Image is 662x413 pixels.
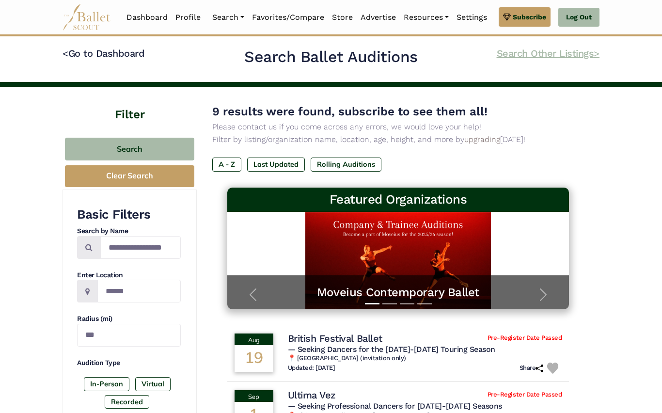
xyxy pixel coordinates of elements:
[288,401,502,411] span: — Seeking Professional Dancers for [DATE]-[DATE] Seasons
[172,7,205,28] a: Profile
[235,191,562,208] h3: Featured Organizations
[212,105,488,118] span: 9 results were found, subscribe to see them all!
[212,158,241,171] label: A - Z
[400,7,453,28] a: Resources
[65,165,194,187] button: Clear Search
[357,7,400,28] a: Advertise
[453,7,491,28] a: Settings
[464,135,500,144] a: upgrading
[382,298,397,309] button: Slide 2
[520,364,544,372] h6: Share
[288,332,382,345] h4: British Festival Ballet
[288,345,495,354] span: — Seeking Dancers for the [DATE]-[DATE] Touring Season
[100,236,181,259] input: Search by names...
[237,285,560,300] a: Moveius Contemporary Ballet
[244,47,418,67] h2: Search Ballet Auditions
[212,133,584,146] p: Filter by listing/organization name, location, age, height, and more by [DATE]!
[235,334,273,345] div: Aug
[105,395,149,409] label: Recorded
[235,390,273,402] div: Sep
[77,358,181,368] h4: Audition Type
[488,391,562,399] span: Pre-Register Date Passed
[558,8,599,27] a: Log Out
[212,121,584,133] p: Please contact us if you come across any errors, we would love your help!
[63,47,68,59] code: <
[77,206,181,223] h3: Basic Filters
[417,298,432,309] button: Slide 4
[77,270,181,280] h4: Enter Location
[248,7,328,28] a: Favorites/Compare
[63,48,144,59] a: <Go to Dashboard
[400,298,414,309] button: Slide 3
[513,12,546,22] span: Subscribe
[288,364,335,372] h6: Updated: [DATE]
[65,138,194,160] button: Search
[135,377,171,391] label: Virtual
[84,377,129,391] label: In-Person
[497,48,599,59] a: Search Other Listings>
[97,280,181,302] input: Location
[311,158,381,171] label: Rolling Auditions
[288,389,336,401] h4: Ultima Vez
[499,7,551,27] a: Subscribe
[77,314,181,324] h4: Radius (mi)
[328,7,357,28] a: Store
[365,298,379,309] button: Slide 1
[288,354,562,363] h6: 📍 [GEOGRAPHIC_DATA] (invitation only)
[63,87,197,123] h4: Filter
[503,12,511,22] img: gem.svg
[488,334,562,342] span: Pre-Register Date Passed
[247,158,305,171] label: Last Updated
[208,7,248,28] a: Search
[123,7,172,28] a: Dashboard
[235,345,273,372] div: 19
[77,226,181,236] h4: Search by Name
[594,47,599,59] code: >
